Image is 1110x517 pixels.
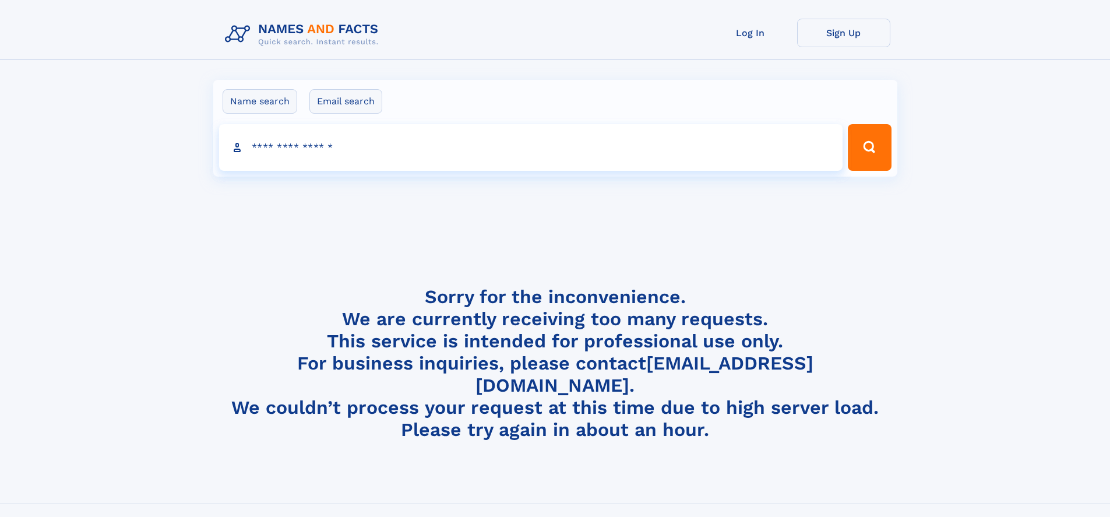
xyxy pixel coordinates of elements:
[309,89,382,114] label: Email search
[219,124,843,171] input: search input
[223,89,297,114] label: Name search
[704,19,797,47] a: Log In
[475,352,813,396] a: [EMAIL_ADDRESS][DOMAIN_NAME]
[797,19,890,47] a: Sign Up
[848,124,891,171] button: Search Button
[220,286,890,441] h4: Sorry for the inconvenience. We are currently receiving too many requests. This service is intend...
[220,19,388,50] img: Logo Names and Facts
